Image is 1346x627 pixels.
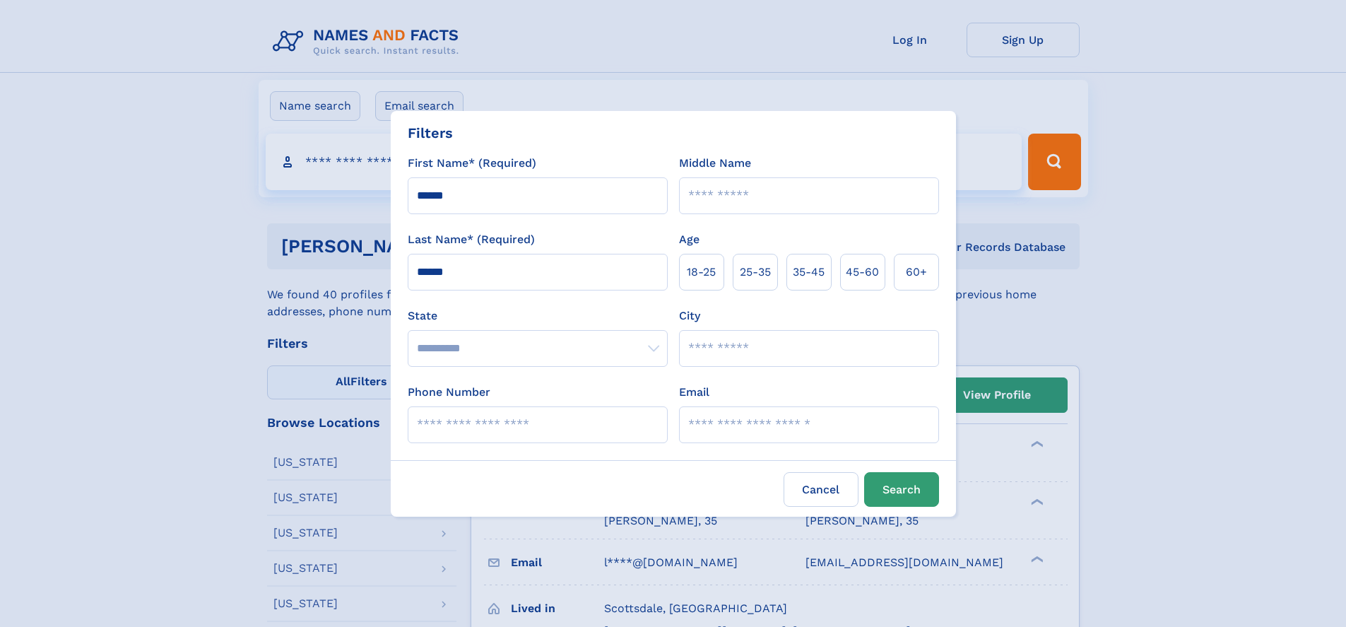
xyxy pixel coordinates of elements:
label: Phone Number [408,384,490,401]
label: Email [679,384,709,401]
div: Filters [408,122,453,143]
span: 35‑45 [793,264,825,281]
label: State [408,307,668,324]
label: First Name* (Required) [408,155,536,172]
label: Age [679,231,699,248]
span: 25‑35 [740,264,771,281]
span: 60+ [906,264,927,281]
button: Search [864,472,939,507]
label: Middle Name [679,155,751,172]
span: 18‑25 [687,264,716,281]
span: 45‑60 [846,264,879,281]
label: City [679,307,700,324]
label: Cancel [784,472,858,507]
label: Last Name* (Required) [408,231,535,248]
